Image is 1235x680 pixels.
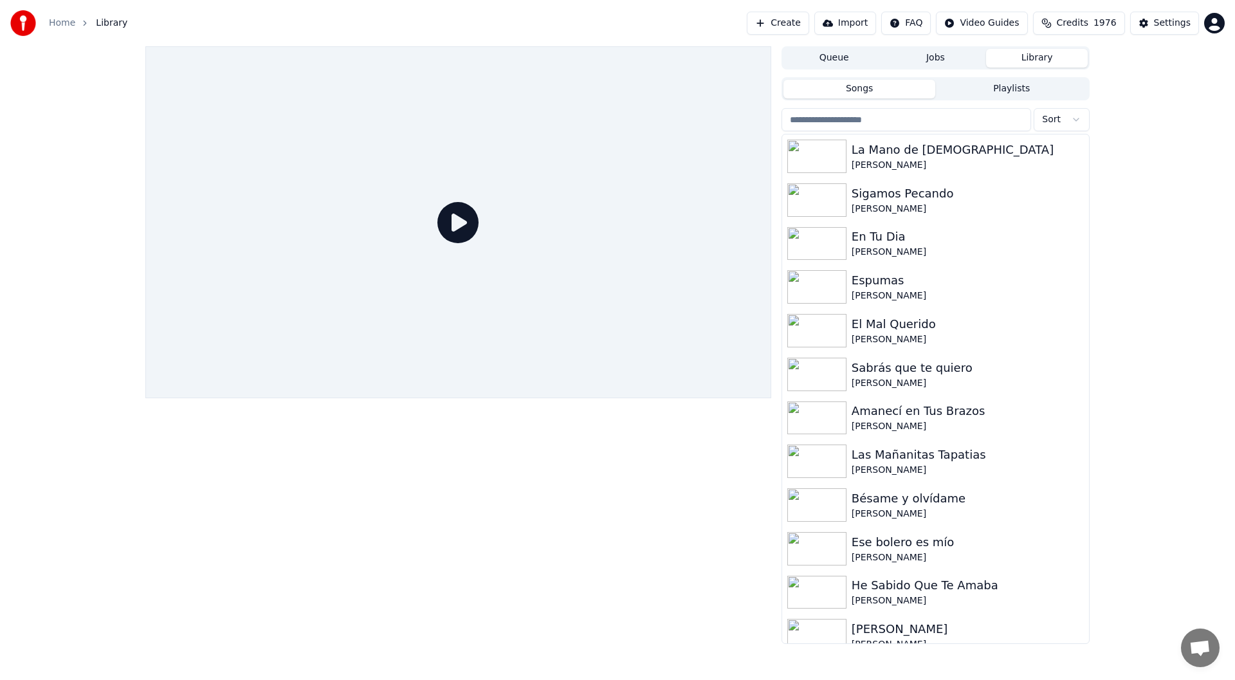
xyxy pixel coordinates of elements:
[852,159,1084,172] div: [PERSON_NAME]
[783,49,885,68] button: Queue
[1093,17,1117,30] span: 1976
[885,49,987,68] button: Jobs
[852,289,1084,302] div: [PERSON_NAME]
[1130,12,1199,35] button: Settings
[852,490,1084,508] div: Bésame y olvídame
[1042,113,1061,126] span: Sort
[747,12,809,35] button: Create
[49,17,75,30] a: Home
[935,80,1088,98] button: Playlists
[852,333,1084,346] div: [PERSON_NAME]
[852,533,1084,551] div: Ese bolero es mío
[852,576,1084,594] div: He Sabido Que Te Amaba
[783,80,936,98] button: Songs
[96,17,127,30] span: Library
[936,12,1027,35] button: Video Guides
[1154,17,1191,30] div: Settings
[852,359,1084,377] div: Sabrás que te quiero
[852,638,1084,651] div: [PERSON_NAME]
[852,246,1084,259] div: [PERSON_NAME]
[1057,17,1088,30] span: Credits
[814,12,876,35] button: Import
[881,12,931,35] button: FAQ
[852,420,1084,433] div: [PERSON_NAME]
[852,203,1084,216] div: [PERSON_NAME]
[852,551,1084,564] div: [PERSON_NAME]
[852,377,1084,390] div: [PERSON_NAME]
[49,17,127,30] nav: breadcrumb
[1181,629,1220,667] div: Open chat
[852,594,1084,607] div: [PERSON_NAME]
[852,620,1084,638] div: [PERSON_NAME]
[852,271,1084,289] div: Espumas
[1033,12,1125,35] button: Credits1976
[852,228,1084,246] div: En Tu Dia
[852,315,1084,333] div: El Mal Querido
[852,141,1084,159] div: La Mano de [DEMOGRAPHIC_DATA]
[852,402,1084,420] div: Amanecí en Tus Brazos
[852,508,1084,520] div: [PERSON_NAME]
[10,10,36,36] img: youka
[852,446,1084,464] div: Las Mañanitas Tapatias
[986,49,1088,68] button: Library
[852,185,1084,203] div: Sigamos Pecando
[852,464,1084,477] div: [PERSON_NAME]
